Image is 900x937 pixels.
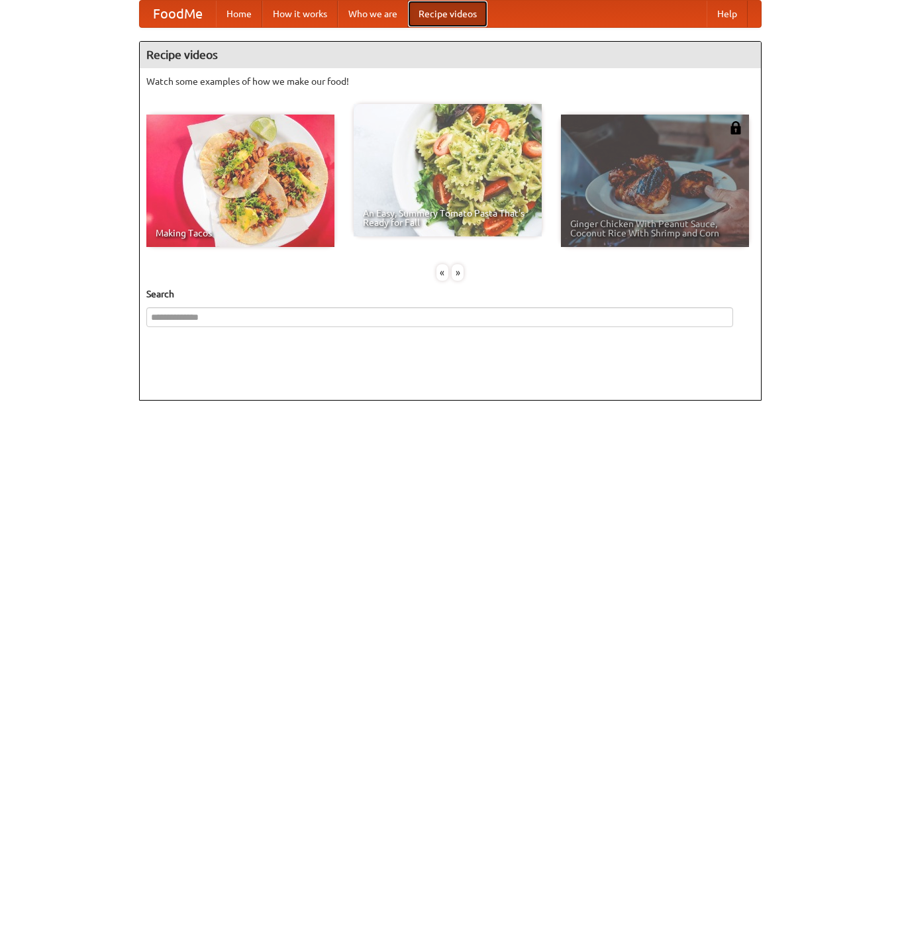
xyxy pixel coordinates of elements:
div: « [436,264,448,281]
a: How it works [262,1,338,27]
span: Making Tacos [156,228,325,238]
a: Help [707,1,748,27]
img: 483408.png [729,121,742,134]
a: FoodMe [140,1,216,27]
a: Who we are [338,1,408,27]
a: Recipe videos [408,1,487,27]
p: Watch some examples of how we make our food! [146,75,754,88]
a: Making Tacos [146,115,334,247]
span: An Easy, Summery Tomato Pasta That's Ready for Fall [363,209,532,227]
a: An Easy, Summery Tomato Pasta That's Ready for Fall [354,104,542,236]
div: » [452,264,464,281]
h5: Search [146,287,754,301]
a: Home [216,1,262,27]
h4: Recipe videos [140,42,761,68]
